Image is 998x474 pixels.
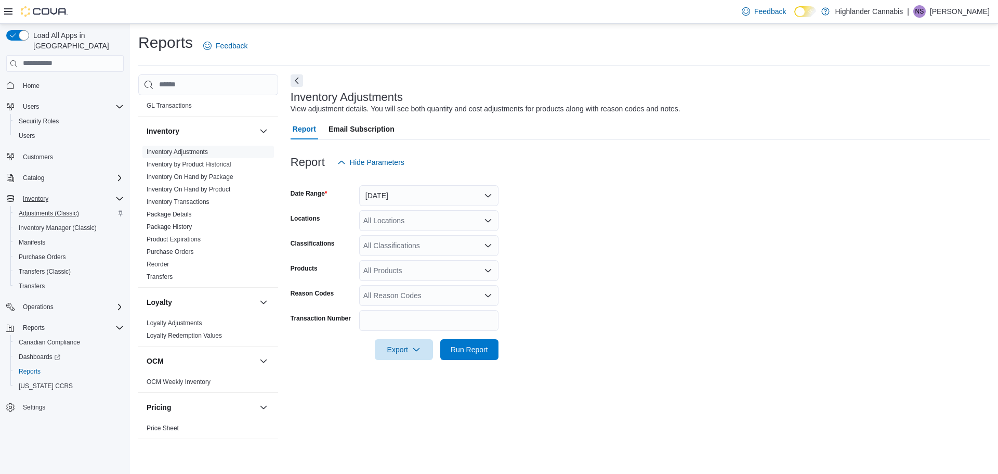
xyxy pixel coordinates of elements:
[15,380,77,392] a: [US_STATE] CCRS
[19,132,35,140] span: Users
[15,251,70,263] a: Purchase Orders
[291,314,351,323] label: Transaction Number
[10,250,128,264] button: Purchase Orders
[291,189,327,198] label: Date Range
[23,103,39,111] span: Users
[147,449,178,459] h3: Products
[375,339,433,360] button: Export
[2,149,128,164] button: Customers
[19,79,124,92] span: Home
[15,222,124,234] span: Inventory Manager (Classic)
[147,319,202,327] span: Loyalty Adjustments
[23,324,45,332] span: Reports
[257,447,270,460] button: Products
[19,282,45,290] span: Transfers
[138,32,193,53] h1: Reports
[2,78,128,93] button: Home
[147,223,192,230] a: Package History
[10,221,128,235] button: Inventory Manager (Classic)
[199,35,252,56] a: Feedback
[484,266,492,275] button: Open list of options
[147,173,233,181] span: Inventory On Hand by Package
[350,157,404,168] span: Hide Parameters
[257,125,270,137] button: Inventory
[835,5,903,18] p: Highlander Cannabis
[19,238,45,247] span: Manifests
[147,356,255,366] button: OCM
[15,365,45,378] a: Reports
[10,350,128,364] a: Dashboards
[19,267,71,276] span: Transfers (Classic)
[2,99,128,114] button: Users
[23,195,48,203] span: Inventory
[10,129,128,143] button: Users
[15,351,124,363] span: Dashboards
[147,402,255,413] button: Pricing
[147,236,201,243] a: Product Expirations
[19,100,124,113] span: Users
[147,356,164,366] h3: OCM
[147,148,208,156] a: Inventory Adjustments
[19,224,97,232] span: Inventory Manager (Classic)
[147,173,233,181] a: Inventory On Hand by Package
[147,211,192,218] a: Package Details
[216,41,247,51] span: Feedback
[23,303,54,311] span: Operations
[23,153,53,161] span: Customers
[147,101,192,110] span: GL Transactions
[19,401,49,414] a: Settings
[6,74,124,442] nav: Complex example
[907,5,909,18] p: |
[147,161,231,168] a: Inventory by Product Historical
[147,273,173,281] span: Transfers
[10,264,128,279] button: Transfers (Classic)
[2,300,128,314] button: Operations
[147,185,230,194] span: Inventory On Hand by Product
[147,102,192,109] a: GL Transactions
[930,5,990,18] p: [PERSON_NAME]
[15,236,124,249] span: Manifests
[15,222,101,234] a: Inventory Manager (Classic)
[19,80,44,92] a: Home
[138,422,278,439] div: Pricing
[138,146,278,287] div: Inventory
[19,209,79,217] span: Adjustments (Classic)
[19,367,41,376] span: Reports
[147,273,173,280] a: Transfers
[19,193,124,205] span: Inventory
[15,280,124,292] span: Transfers
[10,206,128,221] button: Adjustments (Classic)
[19,100,43,113] button: Users
[147,425,179,432] a: Price Sheet
[257,296,270,309] button: Loyalty
[23,174,44,182] span: Catalog
[15,130,124,142] span: Users
[23,403,45,412] span: Settings
[147,126,179,136] h3: Inventory
[19,353,60,361] span: Dashboards
[329,119,395,139] span: Email Subscription
[291,74,303,87] button: Next
[291,289,334,298] label: Reason Codes
[147,297,255,308] button: Loyalty
[15,265,75,278] a: Transfers (Classic)
[15,130,39,142] a: Users
[147,260,169,268] span: Reorder
[138,317,278,346] div: Loyalty
[147,89,196,97] a: GL Account Totals
[19,322,124,334] span: Reports
[19,338,80,347] span: Canadian Compliance
[19,151,57,163] a: Customers
[147,126,255,136] button: Inventory
[19,401,124,414] span: Settings
[257,401,270,414] button: Pricing
[147,331,222,340] span: Loyalty Redemption Values
[147,198,209,206] a: Inventory Transactions
[2,191,128,206] button: Inventory
[19,193,52,205] button: Inventory
[19,172,48,184] button: Catalog
[440,339,498,360] button: Run Report
[147,210,192,219] span: Package Details
[15,351,64,363] a: Dashboards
